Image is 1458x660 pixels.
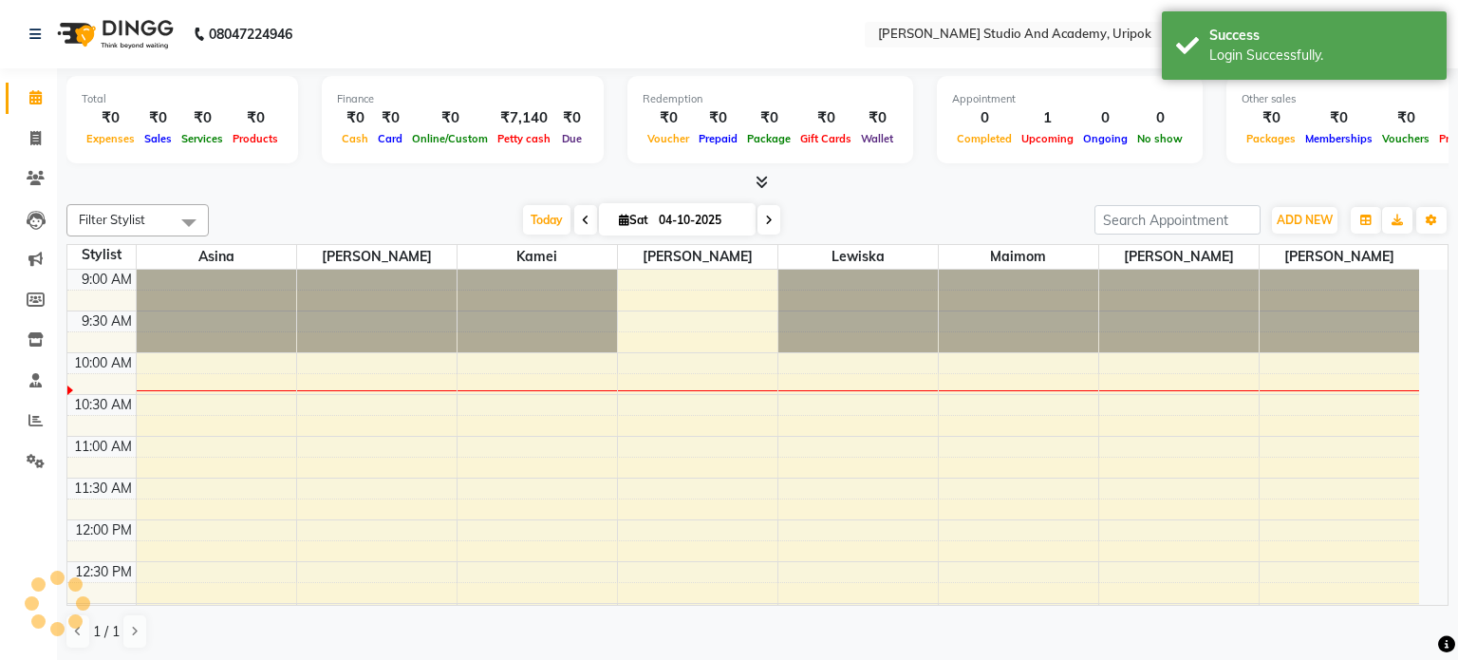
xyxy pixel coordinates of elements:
div: 12:00 PM [71,520,136,540]
div: 11:30 AM [70,479,136,499]
div: Redemption [643,91,898,107]
div: ₹0 [228,107,283,129]
span: Services [177,132,228,145]
span: Products [228,132,283,145]
img: logo [48,8,178,61]
span: [PERSON_NAME] [1099,245,1259,269]
input: 2025-10-04 [653,206,748,235]
div: ₹0 [555,107,589,129]
div: ₹0 [140,107,177,129]
span: Completed [952,132,1017,145]
span: Filter Stylist [79,212,145,227]
div: 0 [1132,107,1187,129]
div: 1:00 PM [79,604,136,624]
div: ₹0 [177,107,228,129]
span: Cash [337,132,373,145]
div: Total [82,91,283,107]
div: ₹0 [1300,107,1377,129]
span: Upcoming [1017,132,1078,145]
div: 10:00 AM [70,353,136,373]
div: 12:30 PM [71,562,136,582]
div: ₹7,140 [493,107,555,129]
span: [PERSON_NAME] [618,245,777,269]
span: ADD NEW [1277,213,1333,227]
div: Success [1209,26,1432,46]
div: ₹0 [643,107,694,129]
span: Lewiska [778,245,938,269]
div: Stylist [67,245,136,265]
span: Wallet [856,132,898,145]
div: ₹0 [742,107,795,129]
div: 0 [1078,107,1132,129]
input: Search Appointment [1094,205,1261,235]
div: Appointment [952,91,1187,107]
span: [PERSON_NAME] [1260,245,1420,269]
span: Memberships [1300,132,1377,145]
div: ₹0 [373,107,407,129]
div: 0 [952,107,1017,129]
span: 1 / 1 [93,622,120,642]
div: ₹0 [407,107,493,129]
div: 10:30 AM [70,395,136,415]
span: [PERSON_NAME] [297,245,457,269]
span: Maimom [939,245,1098,269]
span: Prepaid [694,132,742,145]
div: ₹0 [694,107,742,129]
div: ₹0 [1242,107,1300,129]
span: Sat [614,213,653,227]
div: Finance [337,91,589,107]
span: Sales [140,132,177,145]
span: Expenses [82,132,140,145]
span: Card [373,132,407,145]
span: No show [1132,132,1187,145]
span: Online/Custom [407,132,493,145]
span: Ongoing [1078,132,1132,145]
span: Vouchers [1377,132,1434,145]
div: ₹0 [82,107,140,129]
span: Voucher [643,132,694,145]
div: 9:30 AM [78,311,136,331]
span: Packages [1242,132,1300,145]
span: Kamei [458,245,617,269]
div: 9:00 AM [78,270,136,290]
div: ₹0 [795,107,856,129]
span: Due [557,132,587,145]
span: Package [742,132,795,145]
div: ₹0 [337,107,373,129]
span: Petty cash [493,132,555,145]
div: 1 [1017,107,1078,129]
div: ₹0 [1377,107,1434,129]
div: ₹0 [856,107,898,129]
span: Today [523,205,570,235]
button: ADD NEW [1272,207,1337,234]
span: Asina [137,245,296,269]
div: 11:00 AM [70,437,136,457]
div: Login Successfully. [1209,46,1432,66]
b: 08047224946 [209,8,292,61]
span: Gift Cards [795,132,856,145]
